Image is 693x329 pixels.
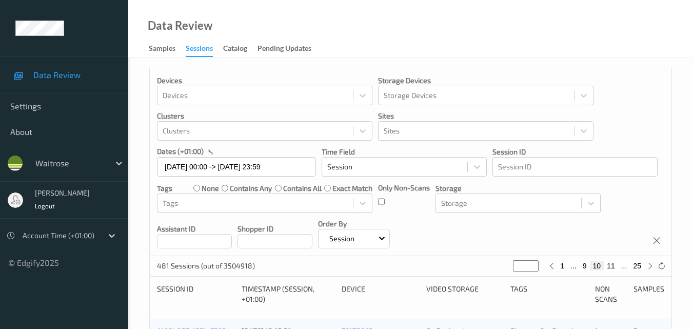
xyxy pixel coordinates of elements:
[258,43,311,56] div: Pending Updates
[157,111,372,121] p: Clusters
[595,284,626,304] div: Non Scans
[157,183,172,193] p: Tags
[322,147,487,157] p: Time Field
[510,284,588,304] div: Tags
[157,146,204,157] p: dates (+01:00)
[557,261,567,270] button: 1
[202,183,219,193] label: none
[618,261,630,270] button: ...
[378,75,593,86] p: Storage Devices
[157,261,255,271] p: 481 Sessions (out of 3504918)
[378,111,593,121] p: Sites
[186,43,213,57] div: Sessions
[148,21,212,31] div: Data Review
[630,261,644,270] button: 25
[318,219,390,229] p: Order By
[223,42,258,56] a: Catalog
[492,147,658,157] p: Session ID
[186,42,223,57] a: Sessions
[580,261,590,270] button: 9
[258,42,322,56] a: Pending Updates
[237,224,312,234] p: Shopper ID
[326,234,358,244] p: Session
[283,183,322,193] label: contains all
[604,261,618,270] button: 11
[223,43,247,56] div: Catalog
[342,284,419,304] div: Device
[435,183,601,193] p: Storage
[149,43,175,56] div: Samples
[157,284,234,304] div: Session ID
[567,261,580,270] button: ...
[426,284,504,304] div: Video Storage
[149,42,186,56] a: Samples
[378,183,430,193] p: Only Non-Scans
[590,261,604,270] button: 10
[157,75,372,86] p: Devices
[242,284,334,304] div: Timestamp (Session, +01:00)
[157,224,232,234] p: Assistant ID
[633,284,664,304] div: Samples
[230,183,272,193] label: contains any
[332,183,372,193] label: exact match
